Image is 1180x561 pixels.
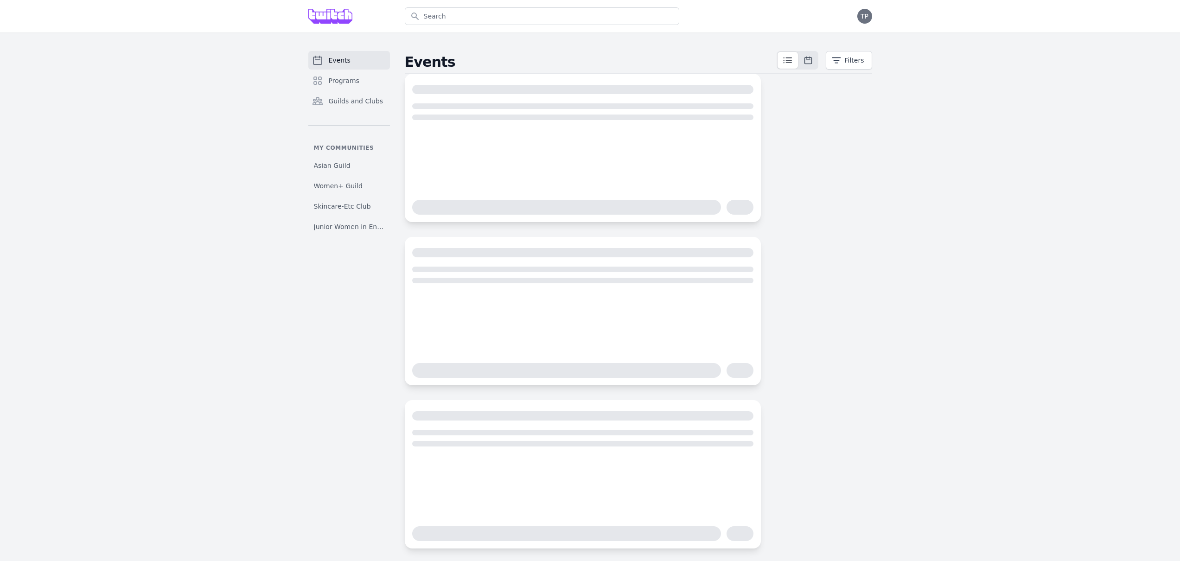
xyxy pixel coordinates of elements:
[308,51,390,70] a: Events
[329,96,383,106] span: Guilds and Clubs
[826,51,872,70] button: Filters
[314,181,363,191] span: Women+ Guild
[329,56,351,65] span: Events
[405,7,679,25] input: Search
[308,157,390,174] a: Asian Guild
[308,9,353,24] img: Grove
[405,54,777,70] h2: Events
[857,9,872,24] button: TP
[329,76,359,85] span: Programs
[861,13,868,19] span: TP
[308,92,390,110] a: Guilds and Clubs
[308,198,390,215] a: Skincare-Etc Club
[308,144,390,152] p: My communities
[308,218,390,235] a: Junior Women in Engineering Club
[308,71,390,90] a: Programs
[308,51,390,235] nav: Sidebar
[314,222,384,231] span: Junior Women in Engineering Club
[314,161,351,170] span: Asian Guild
[314,202,371,211] span: Skincare-Etc Club
[308,178,390,194] a: Women+ Guild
